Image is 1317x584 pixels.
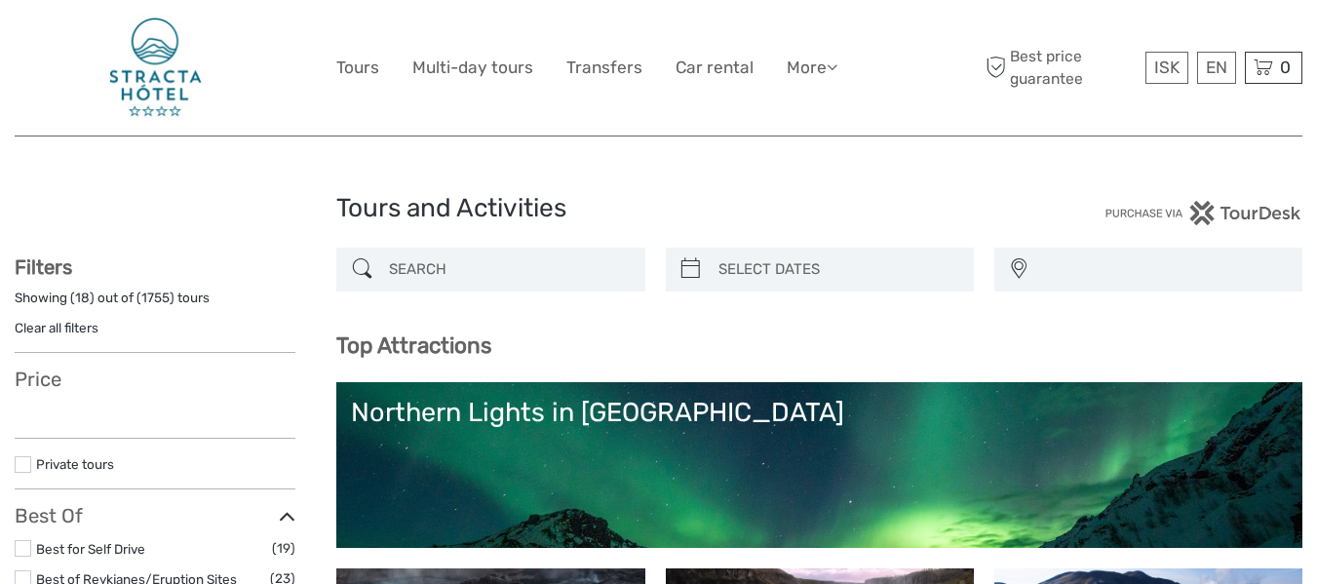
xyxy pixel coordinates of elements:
b: Top Attractions [336,332,491,359]
h3: Best Of [15,504,295,527]
span: ISK [1154,58,1180,77]
a: Tours [336,54,379,82]
h3: Price [15,368,295,391]
label: 18 [75,289,90,307]
h1: Tours and Activities [336,193,981,224]
input: SELECT DATES [711,253,964,287]
strong: Filters [15,255,72,279]
a: More [787,54,837,82]
a: Northern Lights in [GEOGRAPHIC_DATA] [351,397,1288,533]
a: Car rental [676,54,754,82]
a: Clear all filters [15,320,98,335]
span: 0 [1277,58,1294,77]
img: PurchaseViaTourDesk.png [1104,201,1302,225]
a: Best for Self Drive [36,541,145,557]
span: (19) [272,537,295,560]
div: EN [1197,52,1236,84]
a: Private tours [36,456,114,472]
label: 1755 [141,289,170,307]
a: Transfers [566,54,642,82]
img: 406-be0f0059-ddf2-408f-a541-279631290b14_logo_big.jpg [105,15,206,121]
div: Showing ( ) out of ( ) tours [15,289,295,319]
div: Northern Lights in [GEOGRAPHIC_DATA] [351,397,1288,428]
input: SEARCH [381,253,635,287]
span: Best price guarantee [981,46,1141,89]
a: Multi-day tours [412,54,533,82]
